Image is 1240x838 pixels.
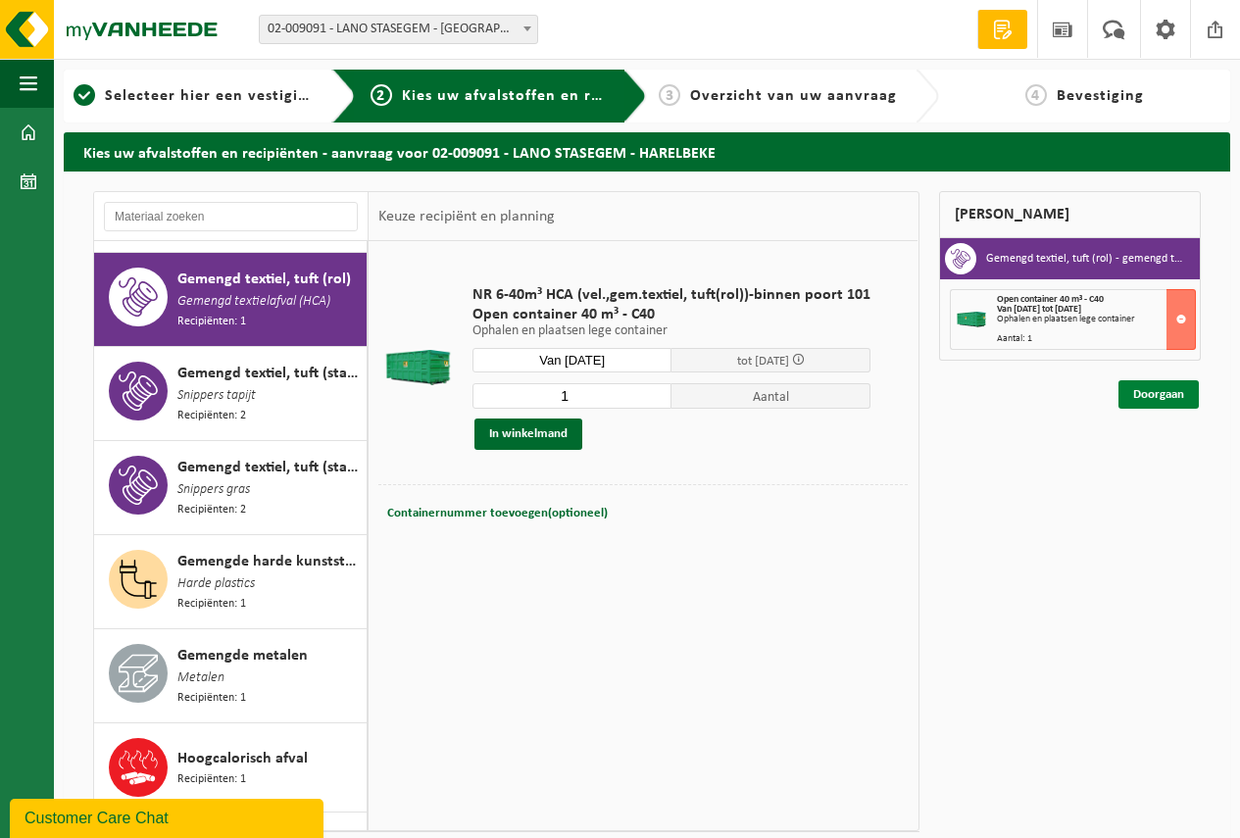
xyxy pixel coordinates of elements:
div: Keuze recipiënt en planning [369,192,565,241]
span: 3 [659,84,680,106]
span: Recipiënten: 2 [177,407,246,425]
span: Recipiënten: 1 [177,770,246,789]
button: Containernummer toevoegen(optioneel) [385,500,610,527]
span: Gemengd textiel, tuft (stansresten)(valorisatie) [177,456,362,479]
span: Recipiënten: 1 [177,689,246,708]
button: Gemengd textiel, tuft (stansresten)(valorisatie) Snippers gras Recipiënten: 2 [94,441,368,535]
strong: Van [DATE] tot [DATE] [997,304,1081,315]
input: Selecteer datum [472,348,671,372]
span: Selecteer hier een vestiging [105,88,317,104]
span: Gemengde metalen [177,644,308,667]
span: 4 [1025,84,1047,106]
span: Aantal [671,383,870,409]
button: Gemengd textiel, tuft (stansresten), recycleerbaar Snippers tapijt Recipiënten: 2 [94,347,368,441]
a: Doorgaan [1118,380,1199,409]
button: Gemengd textiel, tuft (rol) Gemengd textielafval (HCA) Recipiënten: 1 [94,253,368,347]
span: Gemengd textiel, tuft (rol) [177,268,351,291]
h3: Gemengd textiel, tuft (rol) - gemengd textielafval (HCA) [986,243,1186,274]
span: Bevestiging [1057,88,1144,104]
input: Materiaal zoeken [104,202,358,231]
div: Ophalen en plaatsen lege container [997,315,1196,324]
span: Overzicht van uw aanvraag [690,88,897,104]
span: Gemengd textielafval (HCA) [177,291,330,313]
span: 02-009091 - LANO STASEGEM - HARELBEKE [260,16,537,43]
span: Open container 40 m³ - C40 [997,294,1104,305]
iframe: chat widget [10,795,327,838]
span: tot [DATE] [737,355,789,368]
button: Hoogcalorisch afval Recipiënten: 1 [94,723,368,813]
p: Ophalen en plaatsen lege container [472,324,870,338]
span: Snippers tapijt [177,385,256,407]
span: Hoogcalorisch afval [177,747,308,770]
span: Harde plastics [177,573,255,595]
button: Gemengde metalen Metalen Recipiënten: 1 [94,629,368,723]
span: 2 [371,84,392,106]
span: Recipiënten: 1 [177,595,246,614]
span: 1 [74,84,95,106]
span: Containernummer toevoegen(optioneel) [387,507,608,519]
span: Kies uw afvalstoffen en recipiënten [402,88,671,104]
a: 1Selecteer hier een vestiging [74,84,317,108]
span: Metalen [177,667,224,689]
h2: Kies uw afvalstoffen en recipiënten - aanvraag voor 02-009091 - LANO STASEGEM - HARELBEKE [64,132,1230,171]
div: [PERSON_NAME] [939,191,1202,238]
span: NR 6-40m³ HCA (vel.,gem.textiel, tuft(rol))-binnen poort 101 [472,285,870,305]
span: Recipiënten: 2 [177,501,246,519]
button: Gemengde harde kunststoffen (PE, PP en PVC), recycleerbaar (industrieel) Harde plastics Recipiënt... [94,535,368,629]
span: 02-009091 - LANO STASEGEM - HARELBEKE [259,15,538,44]
span: Gemengd textiel, tuft (stansresten), recycleerbaar [177,362,362,385]
span: Snippers gras [177,479,250,501]
span: Recipiënten: 1 [177,313,246,331]
button: In winkelmand [474,419,582,450]
span: Open container 40 m³ - C40 [472,305,870,324]
span: Gemengde harde kunststoffen (PE, PP en PVC), recycleerbaar (industrieel) [177,550,362,573]
div: Aantal: 1 [997,334,1196,344]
